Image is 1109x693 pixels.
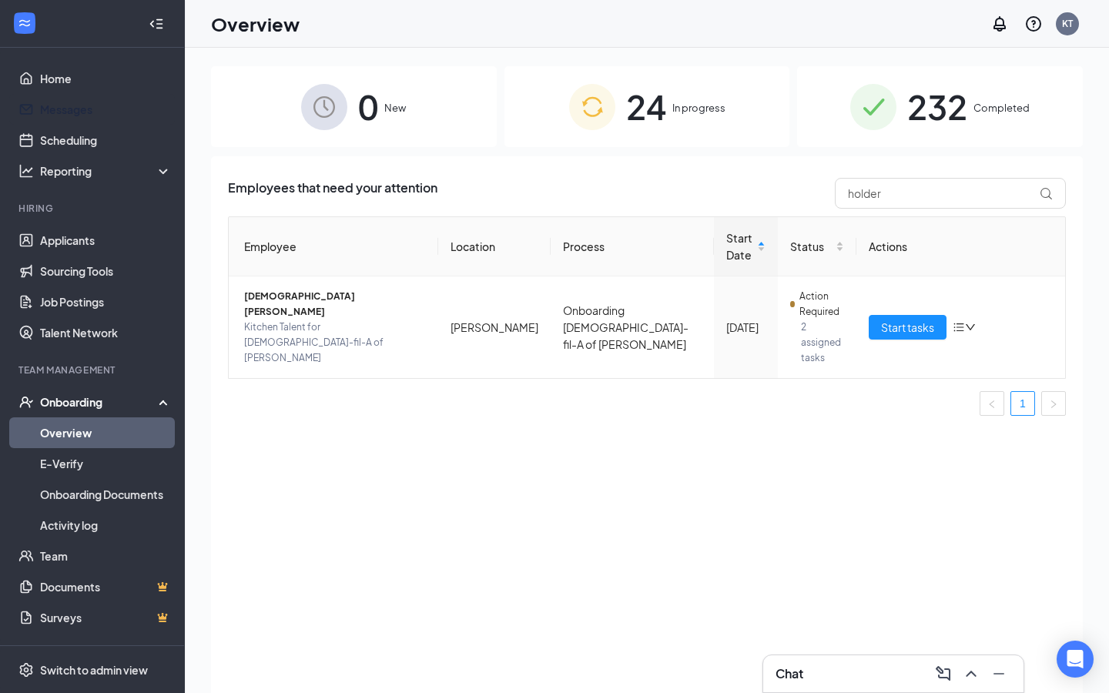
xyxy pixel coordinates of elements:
a: Onboarding Documents [40,479,172,510]
svg: Notifications [990,15,1009,33]
span: bars [953,321,965,333]
div: Switch to admin view [40,662,148,678]
svg: Collapse [149,16,164,32]
li: 1 [1010,391,1035,416]
span: 2 assigned tasks [801,320,843,366]
a: Activity log [40,510,172,541]
a: Home [40,63,172,94]
a: Scheduling [40,125,172,156]
span: Status [790,238,832,255]
svg: ComposeMessage [934,665,953,683]
span: 232 [907,80,967,133]
span: right [1049,400,1058,409]
th: Process [551,217,714,276]
a: Sourcing Tools [40,256,172,286]
input: Search by Name, Job Posting, or Process [835,178,1066,209]
th: Status [778,217,856,276]
div: Team Management [18,363,169,377]
h1: Overview [211,11,300,37]
th: Actions [856,217,1066,276]
span: Employees that need your attention [228,178,437,209]
div: [DATE] [726,319,766,336]
span: Start Date [726,229,755,263]
a: Applicants [40,225,172,256]
div: Hiring [18,202,169,215]
a: 1 [1011,392,1034,415]
a: Overview [40,417,172,448]
button: ComposeMessage [931,661,956,686]
a: Job Postings [40,286,172,317]
svg: Analysis [18,163,34,179]
span: [DEMOGRAPHIC_DATA][PERSON_NAME] [244,289,426,320]
span: Kitchen Talent for [DEMOGRAPHIC_DATA]-fil-A of [PERSON_NAME] [244,320,426,366]
span: Action Required [799,289,844,320]
h3: Chat [776,665,803,682]
a: SurveysCrown [40,602,172,633]
svg: ChevronUp [962,665,980,683]
div: Open Intercom Messenger [1057,641,1094,678]
a: E-Verify [40,448,172,479]
svg: Settings [18,662,34,678]
button: Start tasks [869,315,947,340]
a: DocumentsCrown [40,571,172,602]
svg: UserCheck [18,394,34,410]
button: left [980,391,1004,416]
svg: Minimize [990,665,1008,683]
span: 24 [626,80,666,133]
span: down [965,322,976,333]
span: Start tasks [881,319,934,336]
svg: WorkstreamLogo [17,15,32,31]
a: Team [40,541,172,571]
a: Talent Network [40,317,172,348]
span: Completed [973,100,1030,115]
div: Onboarding [40,394,159,410]
a: Messages [40,94,172,125]
span: 0 [358,80,378,133]
button: right [1041,391,1066,416]
button: Minimize [987,661,1011,686]
td: Onboarding [DEMOGRAPHIC_DATA]-fil-A of [PERSON_NAME] [551,276,714,378]
li: Previous Page [980,391,1004,416]
th: Location [438,217,551,276]
div: Reporting [40,163,173,179]
span: left [987,400,997,409]
span: In progress [672,100,725,115]
th: Employee [229,217,438,276]
li: Next Page [1041,391,1066,416]
button: ChevronUp [959,661,983,686]
div: KT [1062,17,1073,30]
svg: QuestionInfo [1024,15,1043,33]
td: [PERSON_NAME] [438,276,551,378]
span: New [384,100,406,115]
